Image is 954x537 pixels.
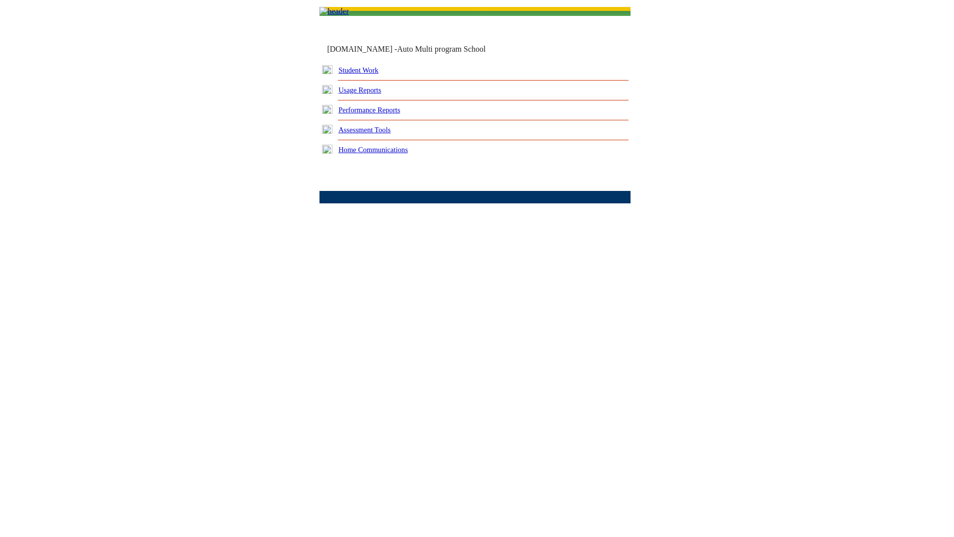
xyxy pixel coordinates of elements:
[322,105,332,114] img: plus.gif
[338,86,381,94] a: Usage Reports
[338,66,378,74] a: Student Work
[322,85,332,94] img: plus.gif
[319,7,349,16] img: header
[397,45,485,53] nobr: Auto Multi program School
[338,146,408,154] a: Home Communications
[327,45,510,54] td: [DOMAIN_NAME] -
[338,126,391,134] a: Assessment Tools
[322,145,332,154] img: plus.gif
[338,106,400,114] a: Performance Reports
[322,125,332,134] img: plus.gif
[322,65,332,74] img: plus.gif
